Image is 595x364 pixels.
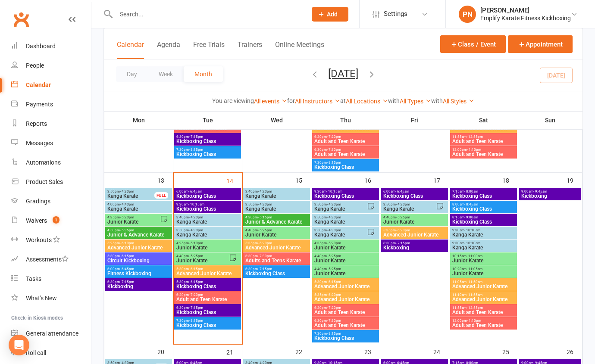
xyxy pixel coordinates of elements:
span: 3:50pm [245,202,308,206]
span: 7:30pm [314,161,377,165]
span: 1 [53,216,60,224]
div: Tasks [26,275,41,282]
span: 6:30pm [383,241,446,245]
div: Waivers [26,217,47,224]
span: 9:30am [176,202,239,206]
div: 15 [295,173,311,187]
span: - 11:00am [467,254,482,258]
a: Automations [11,153,91,172]
span: Junior Karate [176,258,229,263]
span: Advanced Junior Karate [245,245,308,250]
div: 19 [567,173,582,187]
a: Messages [11,134,91,153]
span: Junior Karate [383,219,446,224]
span: - 10:15am [326,190,342,193]
span: Kanga Karate [107,193,155,199]
span: 11:05am [452,280,515,284]
div: FULL [154,192,168,199]
span: Kickboxing Class [176,139,239,144]
span: Adult and Teen Karate [176,297,239,302]
div: 25 [502,344,518,358]
span: Adult and Teen Karate [176,126,239,131]
span: - 6:10pm [120,241,134,245]
span: Kickboxing Class [176,284,239,289]
div: Workouts [26,236,52,243]
button: Appointment [508,35,573,53]
button: Add [312,7,348,22]
span: Adult and Teen Karate [452,310,515,315]
div: What's New [26,295,57,302]
span: Kickboxing Class [452,193,515,199]
span: 10:20am [452,267,515,271]
span: - 5:20pm [327,241,341,245]
div: Reports [26,120,47,127]
span: 9:00am [521,190,579,193]
span: Kickboxing Class [176,206,239,212]
th: Fri [380,111,449,129]
span: 6:00pm [107,267,170,271]
span: 5:30pm [314,280,377,284]
span: - 6:20pm [327,293,341,297]
span: Advanced Junior Karate [176,271,239,276]
div: Dashboard [26,43,56,50]
span: - 5:25pm [189,254,203,258]
div: 14 [226,173,242,187]
th: Wed [242,111,311,129]
span: - 8:15pm [327,161,341,165]
span: Kanga Karate [176,232,239,237]
a: All Types [400,98,431,105]
span: 3:50pm [176,228,239,232]
span: - 11:55am [467,293,482,297]
button: Trainers [238,40,262,59]
a: Dashboard [11,37,91,56]
span: Advanced Junior Karate [452,126,515,131]
span: 6:30pm [245,254,308,258]
span: 6:00am [383,190,446,193]
span: Junior & Advance Karate [107,232,170,237]
span: - 6:15pm [189,280,203,284]
span: - 1:10pm [467,319,481,323]
span: 3:50pm [107,190,155,193]
span: 7:30pm [176,148,239,152]
span: Kanga Karate [314,206,367,212]
span: Kanga Karate [176,219,239,224]
div: Automations [26,159,61,166]
span: - 9:00am [464,215,478,219]
div: 20 [157,344,173,358]
span: 3:50pm [383,202,436,206]
strong: for [287,97,295,104]
span: - 8:15pm [189,148,203,152]
span: 6:30pm [176,135,239,139]
span: Kanga Karate [245,206,308,212]
button: Month [184,66,223,82]
span: Adults and Teens Karate [245,258,308,263]
div: 23 [364,344,380,358]
div: 26 [567,344,582,358]
span: - 6:45am [188,190,202,193]
span: Adult and Teen Karate [452,323,515,328]
span: 4:40pm [314,267,377,271]
a: Product Sales [11,172,91,192]
span: - 4:30pm [327,215,341,219]
span: Adult and Teen Karate [314,310,377,315]
span: - 8:15pm [327,332,341,336]
a: People [11,56,91,75]
div: PN [459,6,476,23]
span: - 7:30pm [258,254,272,258]
span: 3:50pm [314,202,367,206]
span: Add [327,11,338,18]
span: 4:50pm [107,228,170,232]
span: - 1:10pm [467,148,481,152]
span: Kickboxing Class [314,165,377,170]
span: Junior Karate [314,245,377,250]
a: Payments [11,95,91,114]
span: - 5:25pm [327,267,341,271]
div: Gradings [26,198,50,205]
div: General attendance [26,330,78,337]
span: 5:30pm [176,267,239,271]
span: Adult and Teen Karate [452,152,515,157]
span: 5:35pm [383,228,446,232]
span: 4:35pm [314,241,377,245]
a: General attendance kiosk mode [11,324,91,343]
a: All Locations [346,98,388,105]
